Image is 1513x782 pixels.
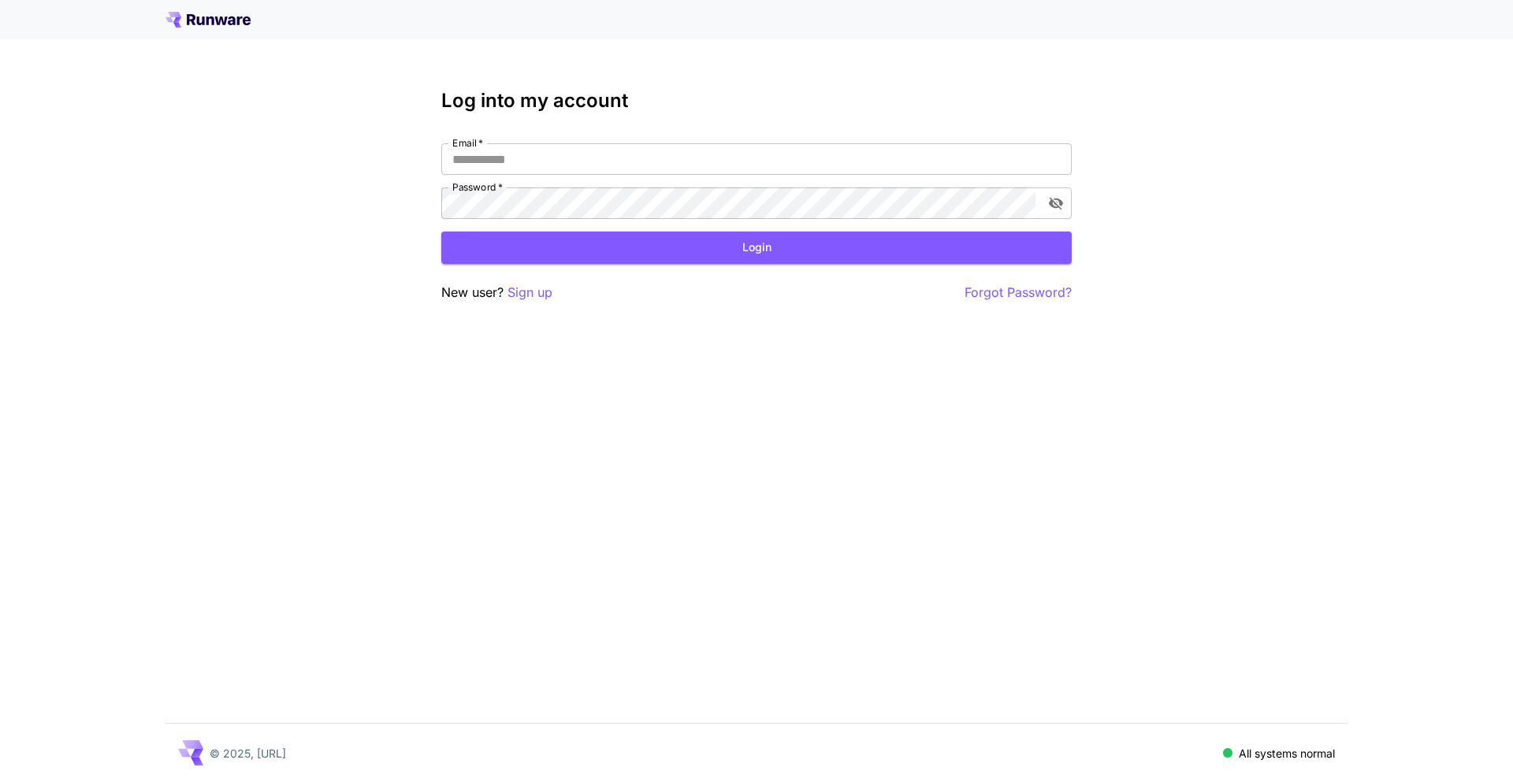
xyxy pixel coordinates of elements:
label: Password [452,180,503,194]
button: Sign up [507,283,552,302]
p: © 2025, [URL] [210,745,286,762]
button: Forgot Password? [965,283,1072,302]
button: Login [441,232,1072,264]
h3: Log into my account [441,90,1072,112]
button: toggle password visibility [1042,189,1070,217]
p: All systems normal [1239,745,1335,762]
label: Email [452,136,483,150]
p: New user? [441,283,552,302]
